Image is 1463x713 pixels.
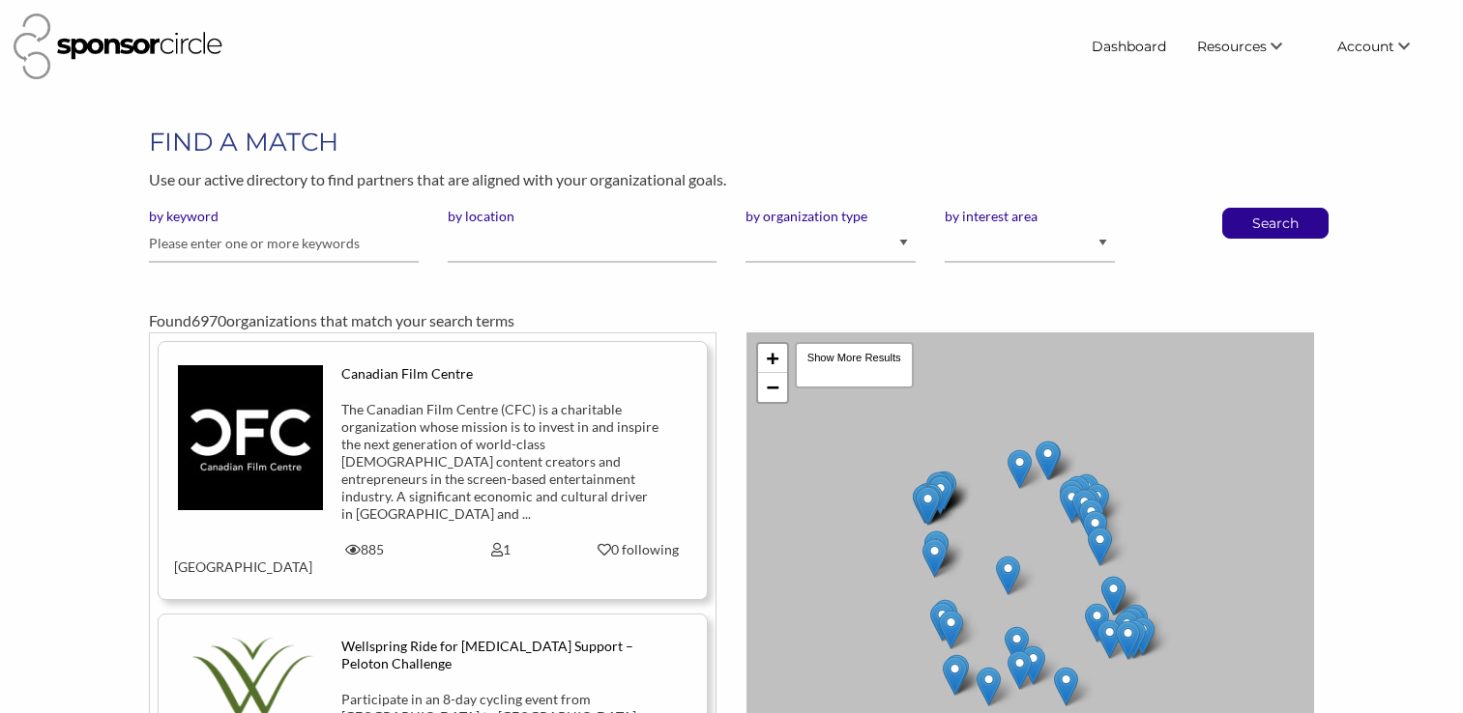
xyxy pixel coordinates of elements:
span: Resources [1197,38,1267,55]
div: 0 following [584,541,691,558]
a: Canadian Film Centre The Canadian Film Centre (CFC) is a charitable organization whose mission is... [174,365,692,576]
label: by organization type [746,208,916,225]
div: Canadian Film Centre [341,365,660,383]
span: 6970 [191,311,226,329]
img: Sponsor Circle Logo [14,14,222,79]
label: by location [448,208,717,225]
li: Resources [1182,29,1322,64]
div: Show More Results [795,342,914,388]
button: Search [1244,209,1307,238]
li: Account [1322,29,1449,64]
h1: FIND A MATCH [149,125,1315,159]
p: Use our active directory to find partners that are aligned with your organizational goals. [149,167,1315,192]
div: The Canadian Film Centre (CFC) is a charitable organization whose mission is to invest in and ins... [341,401,660,523]
span: Account [1337,38,1394,55]
a: Dashboard [1076,29,1182,64]
img: tys7ftntgowgismeyatu [178,365,323,510]
a: Zoom out [758,373,787,402]
input: Please enter one or more keywords [149,225,419,263]
div: Found organizations that match your search terms [149,309,1315,332]
label: by keyword [149,208,419,225]
a: Zoom in [758,344,787,373]
div: Wellspring Ride for [MEDICAL_DATA] Support – Peloton Challenge [341,638,660,672]
div: 1 [433,541,570,558]
label: by interest area [945,208,1115,225]
div: 885 [296,541,432,558]
div: [GEOGRAPHIC_DATA] [160,541,296,576]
